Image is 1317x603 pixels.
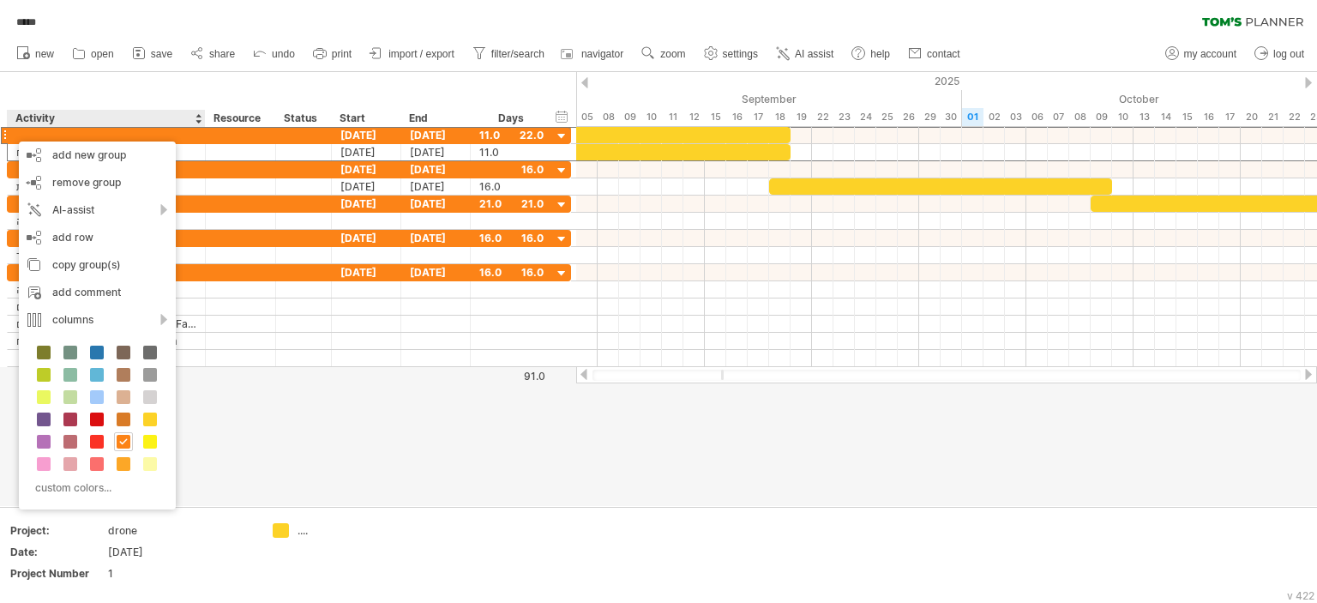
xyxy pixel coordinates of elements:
[1026,108,1048,126] div: Monday, 6 October 2025
[726,108,748,126] div: Tuesday, 16 September 2025
[91,48,114,60] span: open
[10,523,105,538] div: Project:
[16,247,196,263] div: אינטגרציה עם בקר CrossFlight
[19,279,176,306] div: add comment
[769,108,791,126] div: Thursday, 18 September 2025
[683,108,705,126] div: Friday, 12 September 2025
[927,48,960,60] span: contact
[401,161,471,178] div: [DATE]
[16,316,196,332] div: אופטימיזציה ושיפורים (דיוק, תאורה, Fail-safe)
[1091,108,1112,126] div: Thursday, 9 October 2025
[332,127,401,143] div: [DATE]
[472,370,545,383] div: 91.0
[855,108,876,126] div: Wednesday, 24 September 2025
[35,48,54,60] span: new
[1134,108,1155,126] div: Monday, 13 October 2025
[962,108,983,126] div: Wednesday, 1 October 2025
[332,144,401,160] div: [DATE]
[128,43,177,65] a: save
[1287,589,1314,602] div: v 422
[637,43,690,65] a: zoom
[401,144,471,160] div: [DATE]
[1048,108,1069,126] div: Tuesday, 7 October 2025
[847,43,895,65] a: help
[365,43,460,65] a: import / export
[332,178,401,195] div: [DATE]
[309,43,357,65] a: print
[919,108,941,126] div: Monday, 29 September 2025
[941,108,962,126] div: Tuesday, 30 September 2025
[16,333,196,349] div: ניסויי סיכום, ניתוח תוצאות וכתיבת דוח
[1161,43,1242,65] a: my account
[108,566,252,581] div: 1
[19,196,176,224] div: AI-assist
[558,43,628,65] a: navigator
[640,108,662,126] div: Wednesday, 10 September 2025
[401,196,471,212] div: [DATE]
[340,110,391,127] div: Start
[490,90,962,108] div: September 2025
[19,306,176,334] div: columns
[388,48,454,60] span: import / export
[1262,108,1284,126] div: Tuesday, 21 October 2025
[409,110,460,127] div: End
[213,110,266,127] div: Resource
[249,43,300,65] a: undo
[479,230,544,246] div: 16.0
[1184,48,1236,60] span: my account
[272,48,295,60] span: undo
[1273,48,1304,60] span: log out
[332,161,401,178] div: [DATE]
[332,196,401,212] div: [DATE]
[19,251,176,279] div: copy group(s)
[772,43,839,65] a: AI assist
[870,48,890,60] span: help
[791,108,812,126] div: Friday, 19 September 2025
[576,108,598,126] div: Friday, 5 September 2025
[1069,108,1091,126] div: Wednesday, 8 October 2025
[401,264,471,280] div: [DATE]
[15,110,195,127] div: Activity
[468,43,550,65] a: filter/search
[108,545,252,559] div: [DATE]
[12,43,59,65] a: new
[1198,108,1219,126] div: Thursday, 16 October 2025
[723,48,758,60] span: settings
[1176,108,1198,126] div: Wednesday, 15 October 2025
[16,298,196,315] div: ניסויי שדה בגבהים מדורגים
[1250,43,1309,65] a: log out
[10,545,105,559] div: Date:
[298,523,391,538] div: ....
[479,127,544,143] div: 11.0
[700,43,763,65] a: settings
[108,523,252,538] div: drone
[151,48,172,60] span: save
[1112,108,1134,126] div: Friday, 10 October 2025
[68,43,119,65] a: open
[748,108,769,126] div: Wednesday, 17 September 2025
[401,127,471,143] div: [DATE]
[52,176,121,189] span: remove group
[662,108,683,126] div: Thursday, 11 September 2025
[1155,108,1176,126] div: Tuesday, 14 October 2025
[660,48,685,60] span: zoom
[1219,108,1241,126] div: Friday, 17 October 2025
[983,108,1005,126] div: Thursday, 2 October 2025
[16,178,196,195] div: הרכבת הרחפן והטסה ראשונית
[284,110,322,127] div: Status
[19,142,176,169] div: add new group
[581,48,623,60] span: navigator
[332,48,352,60] span: print
[812,108,833,126] div: Monday, 22 September 2025
[16,281,196,298] div: סימולציה
[479,178,544,195] div: 16.0
[27,476,162,499] div: custom colors...
[619,108,640,126] div: Tuesday, 9 September 2025
[1241,108,1262,126] div: Monday, 20 October 2025
[19,224,176,251] div: add row
[705,108,726,126] div: Monday, 15 September 2025
[209,48,235,60] span: share
[401,178,471,195] div: [DATE]
[904,43,965,65] a: contact
[332,230,401,246] div: [DATE]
